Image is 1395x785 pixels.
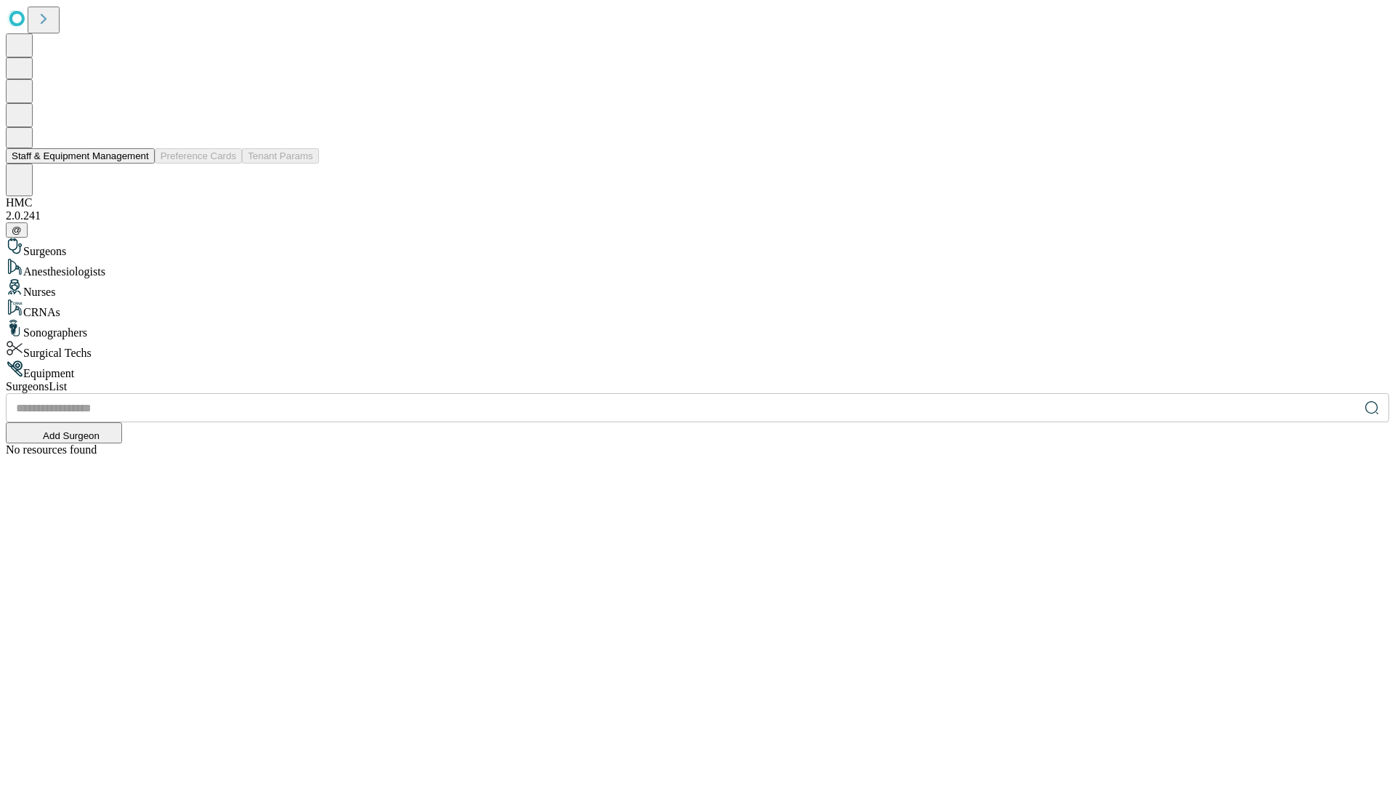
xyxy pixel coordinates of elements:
[6,209,1389,222] div: 2.0.241
[242,148,319,164] button: Tenant Params
[6,238,1389,258] div: Surgeons
[155,148,242,164] button: Preference Cards
[12,225,22,235] span: @
[6,196,1389,209] div: HMC
[6,422,122,443] button: Add Surgeon
[6,380,1389,393] div: Surgeons List
[6,148,155,164] button: Staff & Equipment Management
[6,443,1389,456] div: No resources found
[6,339,1389,360] div: Surgical Techs
[43,430,100,441] span: Add Surgeon
[6,258,1389,278] div: Anesthesiologists
[6,319,1389,339] div: Sonographers
[6,299,1389,319] div: CRNAs
[6,222,28,238] button: @
[6,278,1389,299] div: Nurses
[6,360,1389,380] div: Equipment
